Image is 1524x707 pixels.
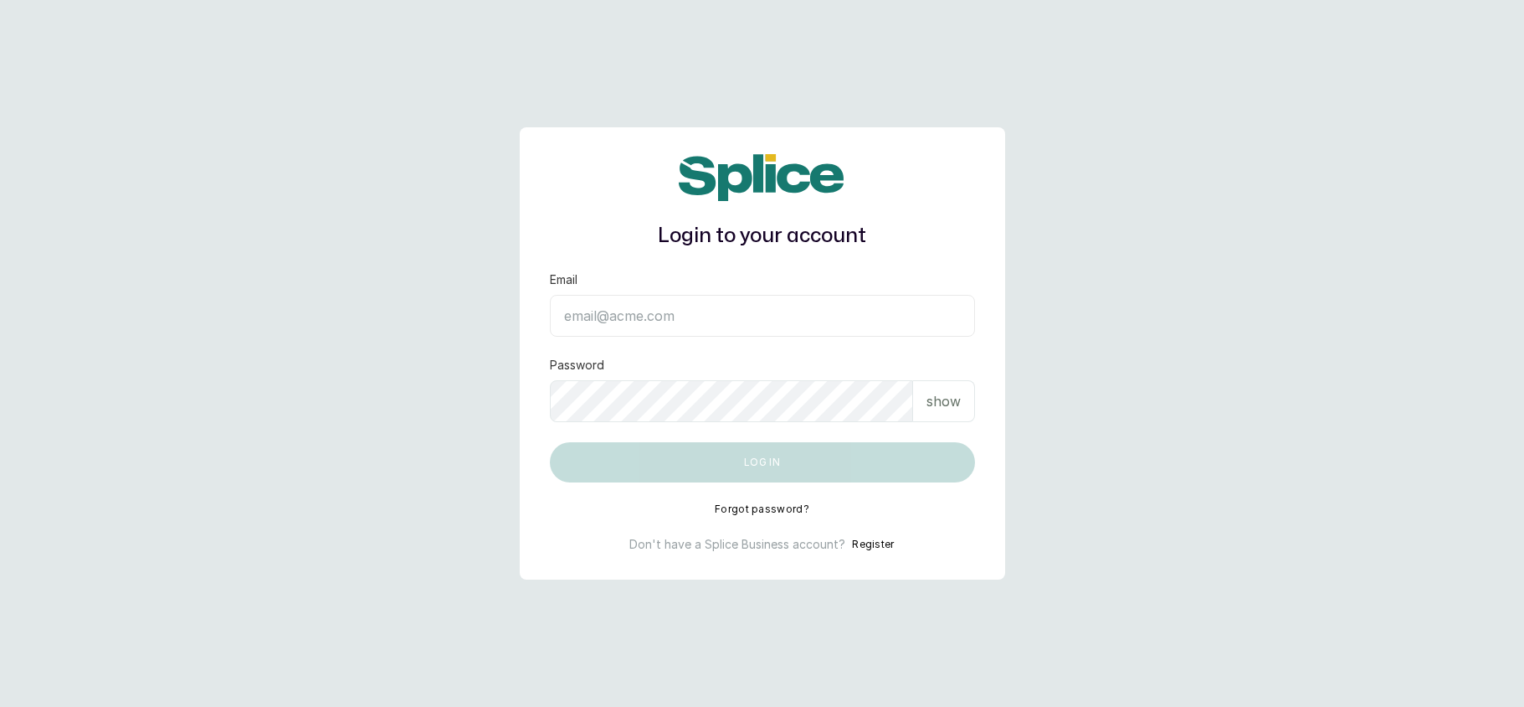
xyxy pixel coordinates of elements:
[550,442,975,483] button: Log in
[550,221,975,251] h1: Login to your account
[550,295,975,337] input: email@acme.com
[550,357,604,374] label: Password
[629,536,845,553] p: Don't have a Splice Business account?
[715,503,809,516] button: Forgot password?
[550,271,577,288] label: Email
[926,391,961,411] p: show
[852,536,894,553] button: Register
